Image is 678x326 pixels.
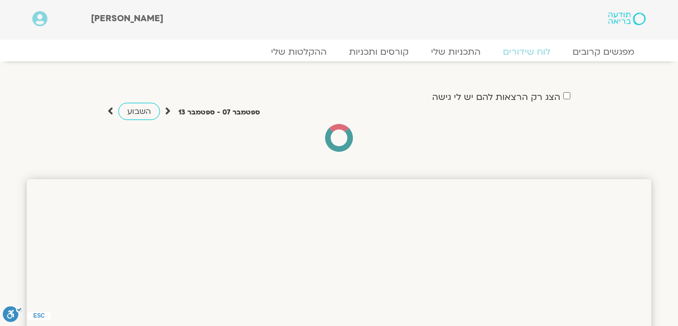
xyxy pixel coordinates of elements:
a: קורסים ותכניות [338,46,420,57]
span: [PERSON_NAME] [91,12,163,25]
a: ההקלטות שלי [260,46,338,57]
a: התכניות שלי [420,46,492,57]
p: ספטמבר 07 - ספטמבר 13 [178,107,260,118]
span: השבוע [127,106,151,117]
a: לוח שידורים [492,46,561,57]
nav: Menu [32,46,646,57]
a: מפגשים קרובים [561,46,646,57]
label: הצג רק הרצאות להם יש לי גישה [432,92,560,102]
a: השבוע [118,103,160,120]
